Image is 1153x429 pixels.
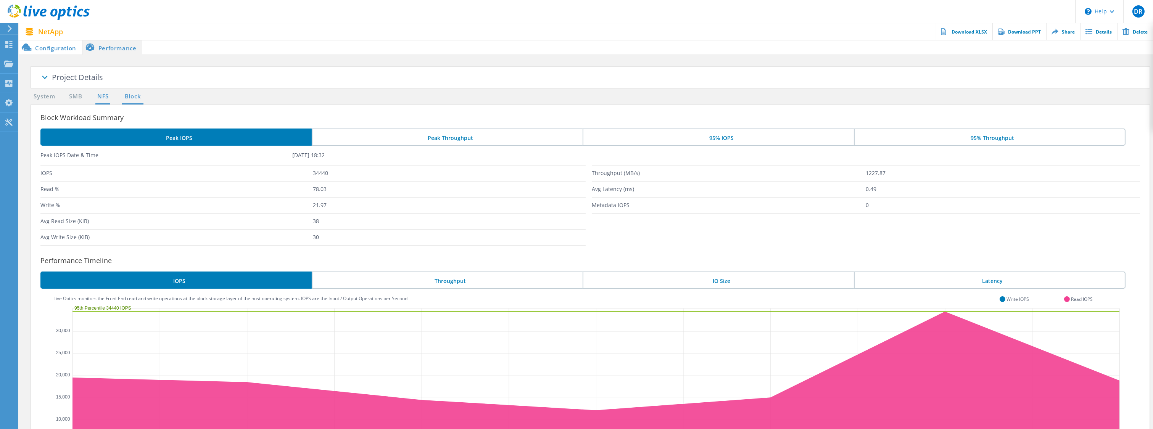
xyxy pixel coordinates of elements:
[313,230,586,245] label: 30
[40,129,312,146] li: Peak IOPS
[866,165,1140,181] label: 1227.87
[592,182,866,197] label: Avg Latency (ms)
[854,129,1126,146] li: 95% Throughput
[312,129,583,146] li: Peak Throughput
[313,165,586,181] label: 34440
[854,272,1126,289] li: Latency
[866,182,1140,197] label: 0.49
[313,198,586,213] label: 21.97
[312,272,583,289] li: Throughput
[8,16,90,21] a: Live Optics Dashboard
[1117,23,1153,40] a: Delete
[38,28,63,35] span: NetApp
[56,416,70,422] text: 10,000
[40,255,1150,266] h3: Performance Timeline
[40,182,313,197] label: Read %
[1006,296,1029,302] label: Write IOPS
[40,198,313,213] label: Write %
[1080,23,1117,40] a: Details
[292,151,544,159] label: [DATE] 18:32
[52,72,103,82] span: Project Details
[592,198,866,213] label: Metadata IOPS
[592,165,866,181] label: Throughput (MB/s)
[936,23,992,40] a: Download XLSX
[56,328,70,333] text: 30,000
[1134,8,1142,14] span: DR
[56,372,70,378] text: 20,000
[40,272,312,289] li: IOPS
[583,272,854,289] li: IO Size
[74,305,131,311] text: 95th Percentile 34440 IOPS
[40,165,313,181] label: IOPS
[1085,8,1092,15] svg: \n
[40,151,292,159] label: Peak IOPS Date & Time
[67,92,84,101] a: SMB
[1071,296,1093,302] label: Read IOPS
[313,182,586,197] label: 78.03
[866,198,1140,213] label: 0
[313,214,586,229] label: 38
[40,230,313,245] label: Avg Write Size (KiB)
[583,129,854,146] li: 95% IOPS
[95,92,110,101] a: NFS
[56,350,70,355] text: 25,000
[31,92,58,101] a: System
[56,394,70,400] text: 15,000
[40,214,313,229] label: Avg Read Size (KiB)
[992,23,1046,40] a: Download PPT
[122,92,143,101] a: Block
[1046,23,1080,40] a: Share
[40,112,1150,123] h3: Block Workload Summary
[53,295,407,302] label: Live Optics monitors the Front End read and write operations at the block storage layer of the ho...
